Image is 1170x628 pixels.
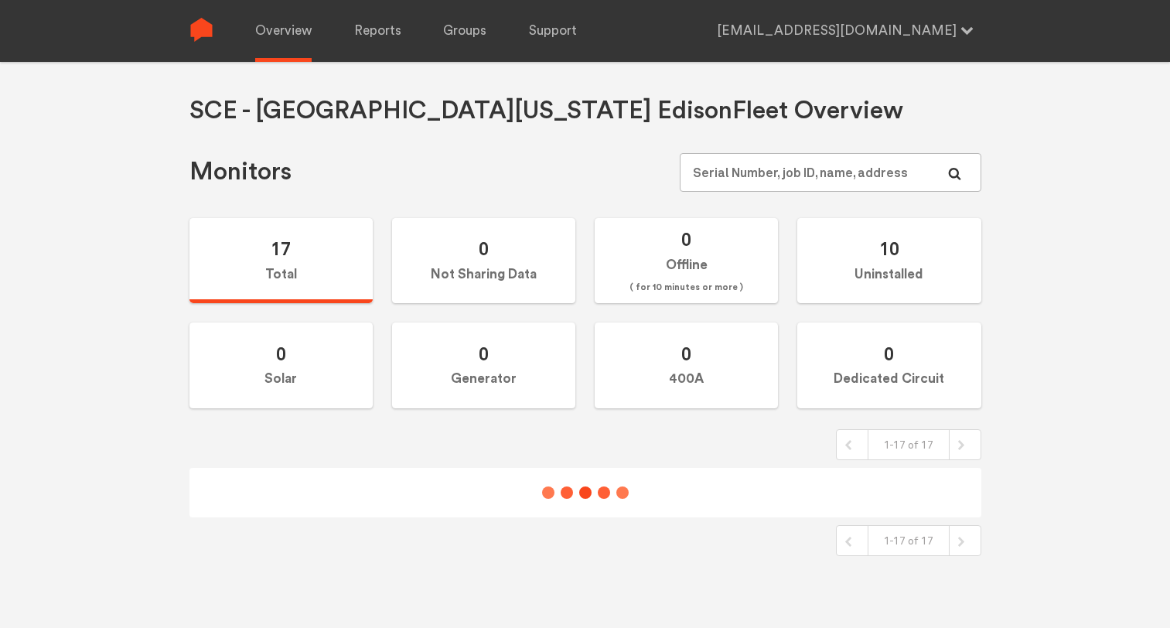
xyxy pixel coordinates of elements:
[276,343,286,365] span: 0
[797,218,981,304] label: Uninstalled
[868,430,950,459] div: 1-17 of 17
[189,218,373,304] label: Total
[595,323,778,408] label: 400A
[868,526,950,555] div: 1-17 of 17
[189,95,903,127] h1: SCE - [GEOGRAPHIC_DATA][US_STATE] Edison Fleet Overview
[392,323,575,408] label: Generator
[479,237,489,260] span: 0
[681,343,691,365] span: 0
[479,343,489,365] span: 0
[189,156,292,188] h1: Monitors
[797,323,981,408] label: Dedicated Circuit
[189,323,373,408] label: Solar
[595,218,778,304] label: Offline
[884,343,894,365] span: 0
[271,237,291,260] span: 17
[680,153,981,192] input: Serial Number, job ID, name, address
[681,228,691,251] span: 0
[189,18,213,42] img: Sense Logo
[629,278,743,297] span: ( for 10 minutes or more )
[879,237,899,260] span: 10
[392,218,575,304] label: Not Sharing Data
